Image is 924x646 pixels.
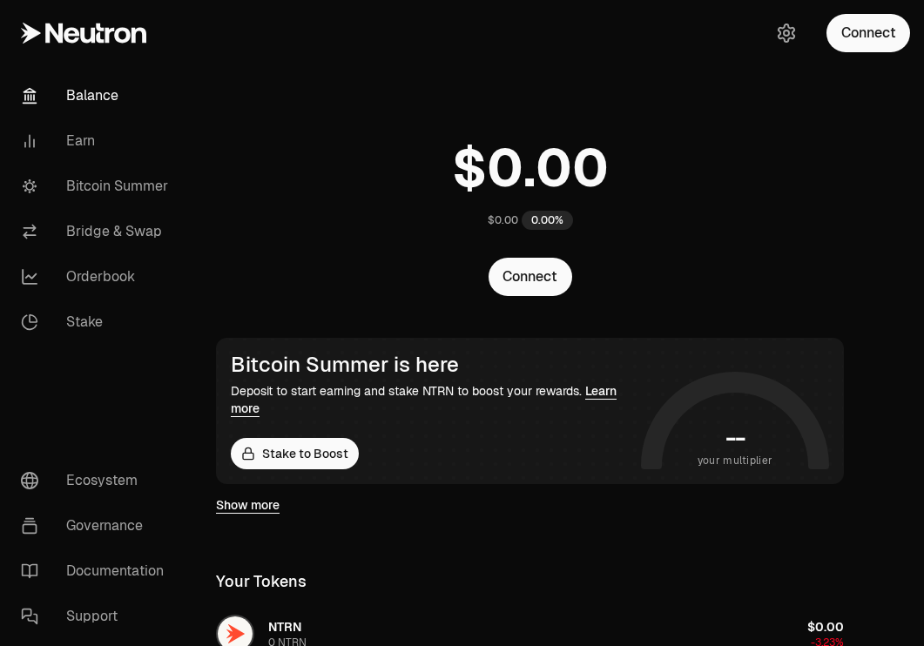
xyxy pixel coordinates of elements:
[7,254,188,299] a: Orderbook
[7,164,188,209] a: Bitcoin Summer
[231,353,634,377] div: Bitcoin Summer is here
[522,211,573,230] div: 0.00%
[7,503,188,548] a: Governance
[7,209,188,254] a: Bridge & Swap
[231,438,359,469] a: Stake to Boost
[7,548,188,594] a: Documentation
[488,213,518,227] div: $0.00
[698,452,773,469] span: your multiplier
[7,73,188,118] a: Balance
[7,118,188,164] a: Earn
[725,424,745,452] h1: --
[489,258,572,296] button: Connect
[7,458,188,503] a: Ecosystem
[216,569,307,594] div: Your Tokens
[216,496,280,514] a: Show more
[7,594,188,639] a: Support
[826,14,910,52] button: Connect
[7,299,188,345] a: Stake
[231,382,634,417] div: Deposit to start earning and stake NTRN to boost your rewards.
